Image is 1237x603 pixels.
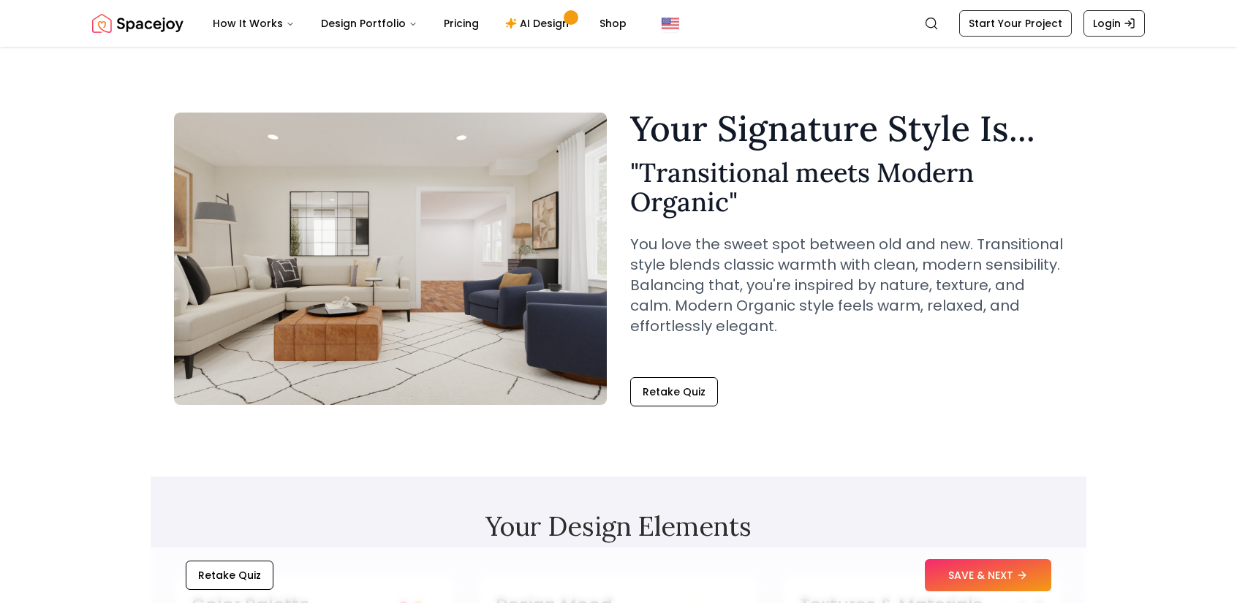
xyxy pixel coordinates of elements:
a: Start Your Project [959,10,1072,37]
button: Retake Quiz [630,377,718,406]
a: Spacejoy [92,9,184,38]
p: You love the sweet spot between old and new. Transitional style blends classic warmth with clean,... [630,234,1063,336]
h2: Your Design Elements [174,512,1063,541]
button: How It Works [201,9,306,38]
a: Login [1083,10,1145,37]
h2: " Transitional meets Modern Organic " [630,158,1063,216]
img: United States [662,15,679,32]
img: Transitional meets Modern Organic Style Example [174,113,607,405]
a: AI Design [493,9,585,38]
button: SAVE & NEXT [925,559,1051,591]
img: Spacejoy Logo [92,9,184,38]
a: Pricing [432,9,491,38]
h1: Your Signature Style Is... [630,111,1063,146]
button: Retake Quiz [186,561,273,590]
nav: Main [201,9,638,38]
a: Shop [588,9,638,38]
button: Design Portfolio [309,9,429,38]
